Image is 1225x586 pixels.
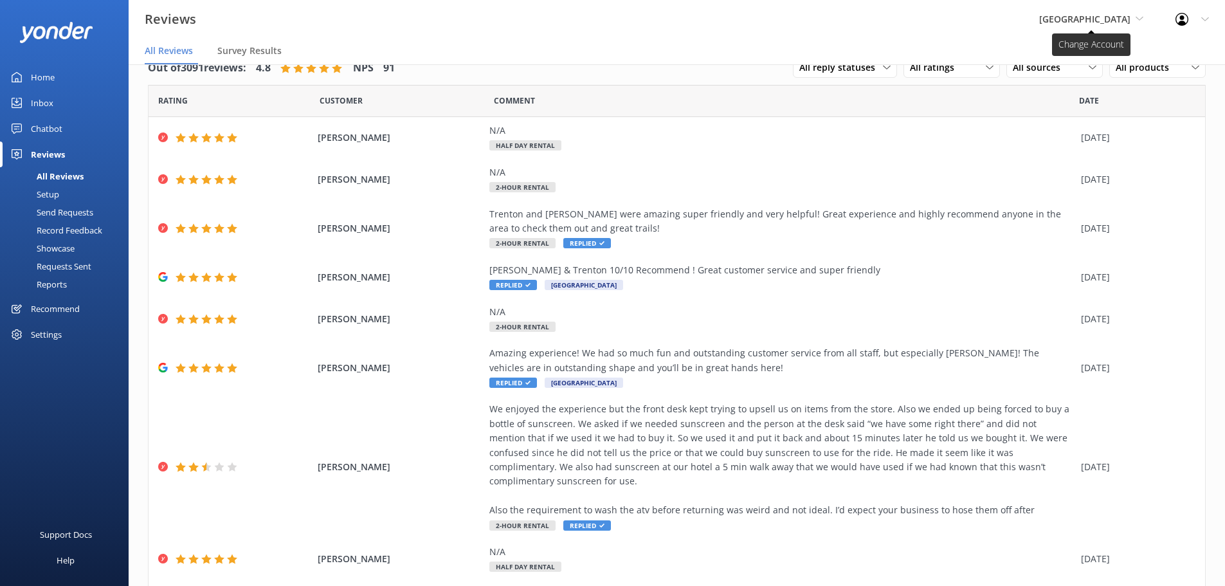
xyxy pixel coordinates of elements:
[318,552,484,566] span: [PERSON_NAME]
[31,90,53,116] div: Inbox
[318,312,484,326] span: [PERSON_NAME]
[489,520,556,531] span: 2-Hour Rental
[545,378,623,388] span: [GEOGRAPHIC_DATA]
[1116,60,1177,75] span: All products
[1081,361,1189,375] div: [DATE]
[8,257,91,275] div: Requests Sent
[489,165,1075,179] div: N/A
[318,131,484,145] span: [PERSON_NAME]
[1081,460,1189,474] div: [DATE]
[318,270,484,284] span: [PERSON_NAME]
[8,185,59,203] div: Setup
[489,322,556,332] span: 2-Hour Rental
[383,60,395,77] h4: 91
[563,238,611,248] span: Replied
[1013,60,1068,75] span: All sources
[8,167,129,185] a: All Reviews
[1081,552,1189,566] div: [DATE]
[145,44,193,57] span: All Reviews
[40,522,92,547] div: Support Docs
[57,547,75,573] div: Help
[799,60,883,75] span: All reply statuses
[8,257,129,275] a: Requests Sent
[489,305,1075,319] div: N/A
[489,140,561,151] span: Half Day Rental
[318,221,484,235] span: [PERSON_NAME]
[8,221,102,239] div: Record Feedback
[31,322,62,347] div: Settings
[31,142,65,167] div: Reviews
[353,60,374,77] h4: NPS
[8,239,129,257] a: Showcase
[489,182,556,192] span: 2-Hour Rental
[31,64,55,90] div: Home
[31,116,62,142] div: Chatbot
[1039,13,1130,25] span: [GEOGRAPHIC_DATA]
[1081,270,1189,284] div: [DATE]
[489,124,1075,138] div: N/A
[563,520,611,531] span: Replied
[8,185,129,203] a: Setup
[320,95,363,107] span: Date
[489,207,1075,236] div: Trenton and [PERSON_NAME] were amazing super friendly and very helpful! Great experience and high...
[318,361,484,375] span: [PERSON_NAME]
[489,378,537,388] span: Replied
[1081,221,1189,235] div: [DATE]
[489,346,1075,375] div: Amazing experience! We had so much fun and outstanding customer service from all staff, but espec...
[1081,131,1189,145] div: [DATE]
[8,203,93,221] div: Send Requests
[489,280,537,290] span: Replied
[31,296,80,322] div: Recommend
[8,275,67,293] div: Reports
[318,172,484,187] span: [PERSON_NAME]
[19,22,93,43] img: yonder-white-logo.png
[1079,95,1099,107] span: Date
[8,203,129,221] a: Send Requests
[318,460,484,474] span: [PERSON_NAME]
[8,275,129,293] a: Reports
[910,60,962,75] span: All ratings
[256,60,271,77] h4: 4.8
[1081,172,1189,187] div: [DATE]
[489,545,1075,559] div: N/A
[8,167,84,185] div: All Reviews
[1081,312,1189,326] div: [DATE]
[489,238,556,248] span: 2-Hour Rental
[158,95,188,107] span: Date
[8,239,75,257] div: Showcase
[494,95,535,107] span: Question
[489,263,1075,277] div: [PERSON_NAME] & Trenton 10/10 Recommend ! Great customer service and super friendly
[145,9,196,30] h3: Reviews
[8,221,129,239] a: Record Feedback
[489,562,561,572] span: Half Day Rental
[217,44,282,57] span: Survey Results
[148,60,246,77] h4: Out of 3091 reviews:
[489,402,1075,517] div: We enjoyed the experience but the front desk kept trying to upsell us on items from the store. Al...
[545,280,623,290] span: [GEOGRAPHIC_DATA]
